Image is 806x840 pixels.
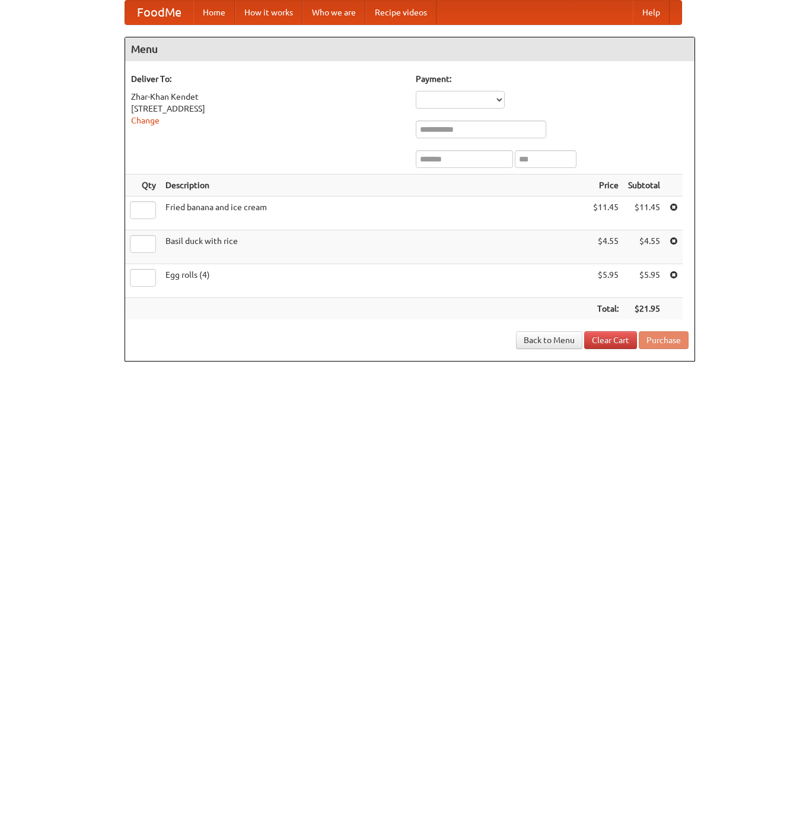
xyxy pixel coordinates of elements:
td: Basil duck with rice [161,230,588,264]
div: Zhar-Khan Kendet [131,91,404,103]
button: Purchase [639,331,689,349]
h5: Payment: [416,73,689,85]
th: Total: [588,298,623,320]
th: Description [161,175,588,196]
a: Who we are [302,1,365,24]
td: Egg rolls (4) [161,264,588,298]
a: Back to Menu [516,331,582,349]
a: How it works [235,1,302,24]
td: $4.55 [588,230,623,264]
a: Home [193,1,235,24]
h5: Deliver To: [131,73,404,85]
td: Fried banana and ice cream [161,196,588,230]
a: Change [131,116,160,125]
th: Price [588,175,623,196]
div: [STREET_ADDRESS] [131,103,404,115]
td: $11.45 [623,196,665,230]
a: Clear Cart [584,331,637,349]
td: $11.45 [588,196,623,230]
th: Qty [125,175,161,196]
a: Recipe videos [365,1,437,24]
td: $5.95 [588,264,623,298]
td: $4.55 [623,230,665,264]
a: Help [633,1,670,24]
h4: Menu [125,37,695,61]
a: FoodMe [125,1,193,24]
th: $21.95 [623,298,665,320]
th: Subtotal [623,175,665,196]
td: $5.95 [623,264,665,298]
